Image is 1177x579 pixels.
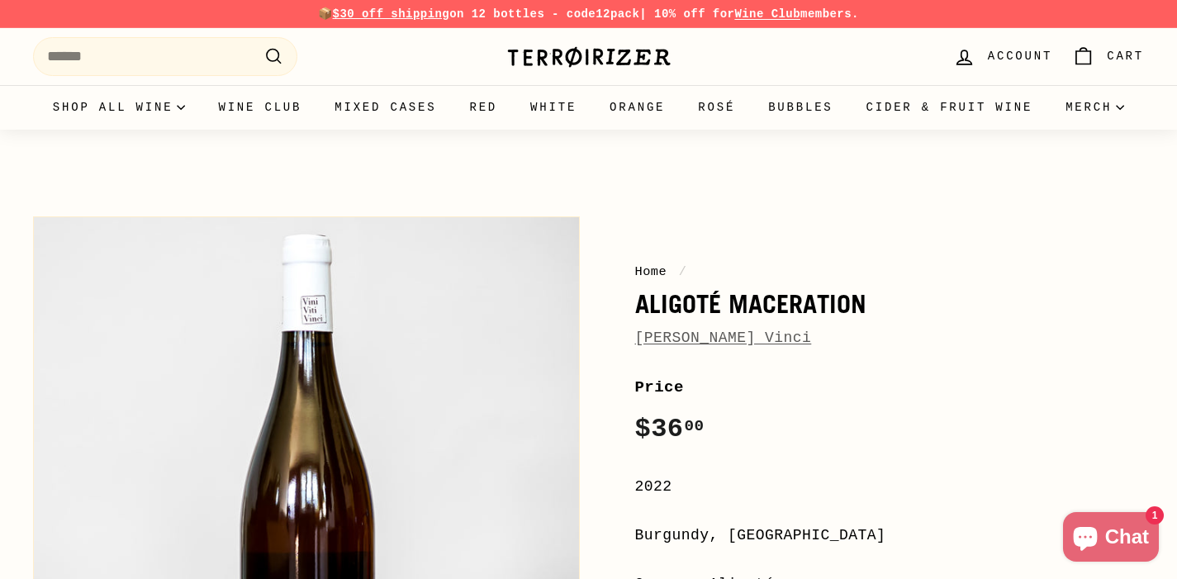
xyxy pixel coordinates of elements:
[675,264,691,279] span: /
[635,475,1145,499] div: 2022
[635,264,667,279] a: Home
[635,290,1145,318] h1: Aligoté Maceration
[453,85,514,130] a: Red
[684,417,704,435] sup: 00
[1049,85,1141,130] summary: Merch
[1058,512,1164,566] inbox-online-store-chat: Shopify online store chat
[593,85,681,130] a: Orange
[635,524,1145,548] div: Burgundy, [GEOGRAPHIC_DATA]
[1107,47,1144,65] span: Cart
[635,330,812,346] a: [PERSON_NAME] Vinci
[514,85,593,130] a: White
[202,85,318,130] a: Wine Club
[33,5,1144,23] p: 📦 on 12 bottles - code | 10% off for members.
[333,7,450,21] span: $30 off shipping
[36,85,202,130] summary: Shop all wine
[850,85,1050,130] a: Cider & Fruit Wine
[635,414,705,444] span: $36
[635,375,1145,400] label: Price
[681,85,752,130] a: Rosé
[988,47,1052,65] span: Account
[1062,32,1154,81] a: Cart
[752,85,849,130] a: Bubbles
[318,85,453,130] a: Mixed Cases
[943,32,1062,81] a: Account
[596,7,639,21] strong: 12pack
[734,7,800,21] a: Wine Club
[635,262,1145,282] nav: breadcrumbs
